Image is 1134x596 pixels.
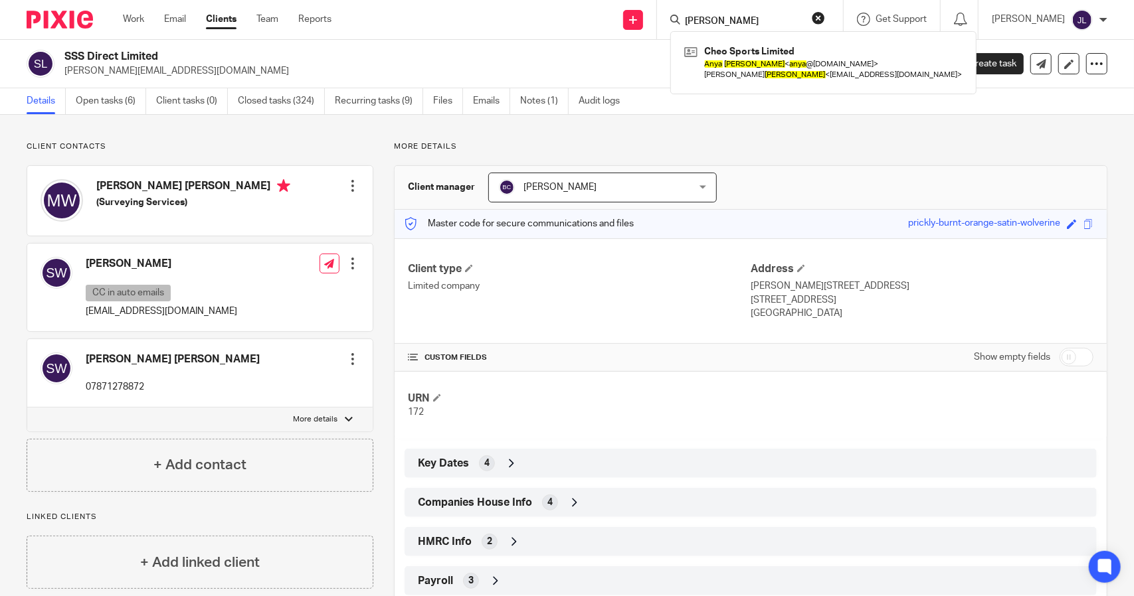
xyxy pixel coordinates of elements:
h3: Client manager [408,181,475,194]
a: Create task [947,53,1024,74]
button: Clear [812,11,825,25]
p: More details [394,141,1107,152]
a: Recurring tasks (9) [335,88,423,114]
i: Primary [277,179,290,192]
h4: + Add linked client [140,552,260,573]
p: [PERSON_NAME][EMAIL_ADDRESS][DOMAIN_NAME] [64,64,927,78]
span: HMRC Info [418,535,472,549]
span: 4 [484,457,490,470]
p: [PERSON_NAME] [992,13,1065,26]
h4: [PERSON_NAME] [86,257,237,271]
a: Details [27,88,66,114]
span: 3 [468,574,474,587]
img: svg%3E [41,257,72,289]
img: svg%3E [1072,9,1093,31]
p: [GEOGRAPHIC_DATA] [751,307,1093,320]
p: Limited company [408,279,751,293]
p: More details [294,414,338,425]
span: Payroll [418,574,453,588]
a: Reports [298,13,331,26]
span: [PERSON_NAME] [523,183,597,192]
span: Get Support [876,15,927,24]
h2: SSS Direct Limited [64,50,754,64]
a: Files [433,88,463,114]
p: Client contacts [27,141,373,152]
p: [PERSON_NAME][STREET_ADDRESS] [751,279,1093,293]
a: Emails [473,88,510,114]
a: Audit logs [579,88,630,114]
h4: [PERSON_NAME] [PERSON_NAME] [96,179,290,196]
span: 4 [547,496,553,509]
a: Open tasks (6) [76,88,146,114]
p: 07871278872 [86,380,260,394]
p: Linked clients [27,512,373,522]
h4: [PERSON_NAME] [PERSON_NAME] [86,352,260,366]
input: Search [684,16,803,28]
a: Closed tasks (324) [238,88,325,114]
img: svg%3E [41,352,72,384]
h4: + Add contact [153,455,246,475]
p: Master code for secure communications and files [405,217,634,230]
a: Notes (1) [520,88,569,114]
h4: Client type [408,262,751,276]
img: svg%3E [41,179,83,222]
img: Pixie [27,11,93,29]
h4: Address [751,262,1093,276]
span: 2 [487,535,492,548]
a: Team [256,13,278,26]
p: [EMAIL_ADDRESS][DOMAIN_NAME] [86,305,237,318]
img: svg%3E [499,179,515,195]
a: Email [164,13,186,26]
h4: CUSTOM FIELDS [408,352,751,363]
label: Show empty fields [974,350,1050,364]
div: prickly-burnt-orange-satin-wolverine [908,216,1060,232]
span: Companies House Info [418,496,532,510]
p: [STREET_ADDRESS] [751,293,1093,307]
h5: (Surveying Services) [96,196,290,209]
a: Work [123,13,144,26]
a: Client tasks (0) [156,88,228,114]
p: CC in auto emails [86,285,171,301]
img: svg%3E [27,50,54,78]
a: Clients [206,13,236,26]
span: Key Dates [418,457,469,471]
h4: URN [408,392,751,406]
span: 172 [408,408,424,417]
